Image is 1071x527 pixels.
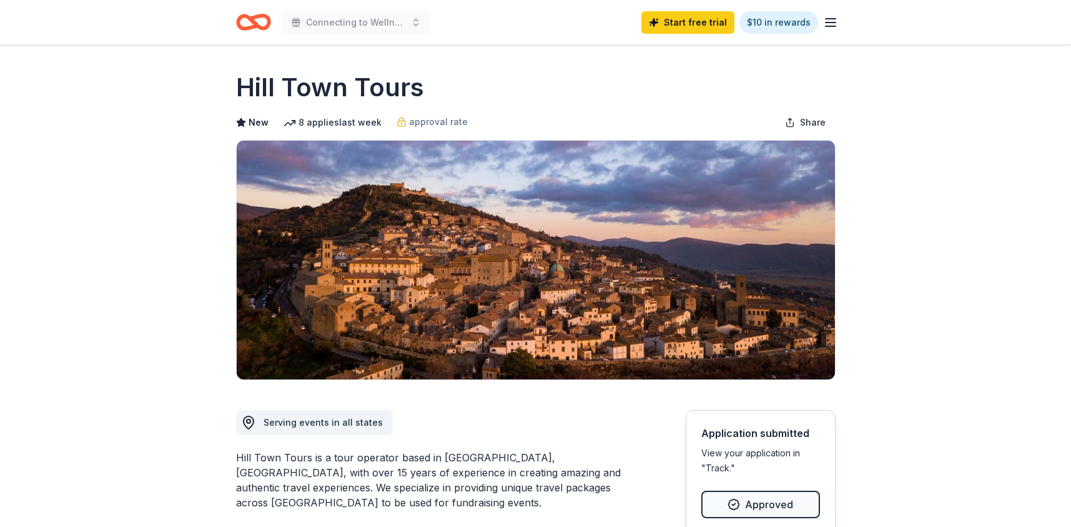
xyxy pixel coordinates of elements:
[281,10,431,35] button: Connecting to Wellness : Journey of Care with [MEDICAL_DATA] Connects
[249,115,269,130] span: New
[641,11,734,34] a: Start free trial
[236,8,271,37] a: Home
[701,426,820,441] div: Application submitted
[397,114,468,129] a: approval rate
[237,141,835,379] img: Image for Hill Town Tours
[264,417,383,428] span: Serving events in all states
[739,11,818,34] a: $10 in rewards
[775,110,836,135] button: Share
[701,446,820,476] div: View your application in "Track."
[236,70,424,105] h1: Hill Town Tours
[306,15,406,30] span: Connecting to Wellness : Journey of Care with [MEDICAL_DATA] Connects
[701,491,820,518] button: Approved
[409,114,468,129] span: approval rate
[284,115,382,130] div: 8 applies last week
[236,450,626,510] div: Hill Town Tours is a tour operator based in [GEOGRAPHIC_DATA], [GEOGRAPHIC_DATA], with over 15 ye...
[800,115,826,130] span: Share
[745,496,793,513] span: Approved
